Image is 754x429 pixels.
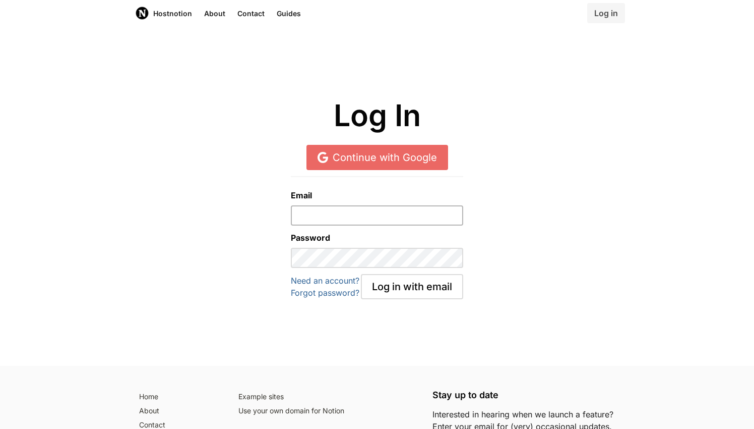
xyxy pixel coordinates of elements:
a: Use your own domain for Notion [234,404,421,418]
h1: Log In [135,99,619,133]
img: Host Notion logo [135,6,149,20]
a: About [135,404,222,418]
a: Forgot password? [291,288,359,298]
label: Email [291,189,463,201]
label: Password [291,232,463,244]
a: Example sites [234,390,421,404]
a: Home [135,390,222,404]
h5: Stay up to date [432,390,619,400]
button: Log in with email [361,274,463,299]
a: Continue with Google [306,145,448,170]
a: Need an account? [291,276,359,286]
a: Log in [587,3,625,23]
